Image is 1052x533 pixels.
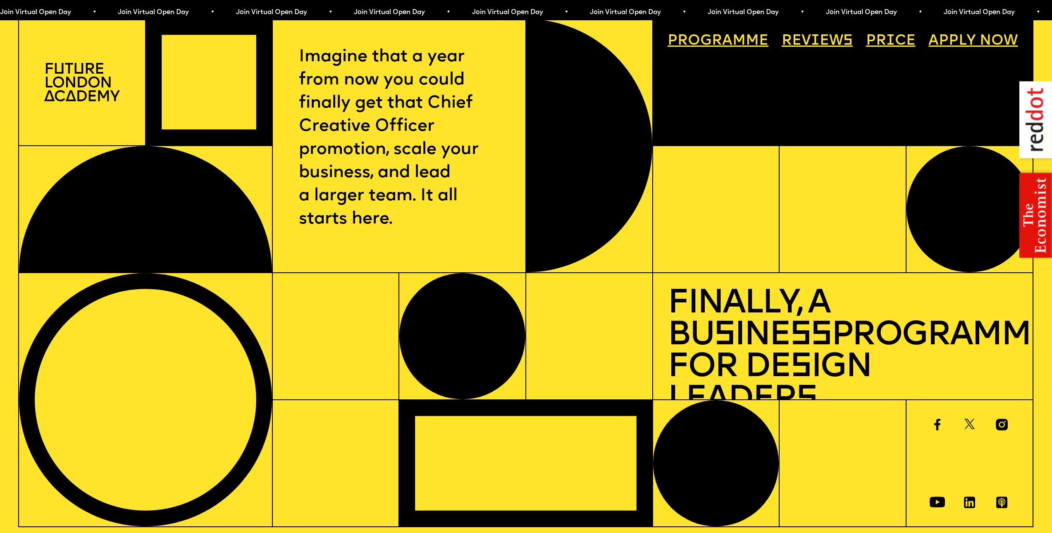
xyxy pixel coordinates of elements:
span: • [513,9,517,16]
a: Apply now [921,26,1025,55]
h1: Finally, a Bu ine Programme for De ign Leader [668,288,1018,416]
span: • [631,9,635,16]
span: • [749,9,753,16]
p: Imagine that a year from now you could finally get that Chief Creative Officer promotion, scale y... [299,46,499,231]
span: a [722,34,732,48]
span: • [277,9,281,16]
span: • [395,9,398,16]
span: ss [790,319,831,353]
span: s [790,351,811,384]
span: • [867,9,871,16]
a: Programme [660,26,775,55]
span: s [796,383,817,417]
span: • [159,9,162,16]
a: Price [859,26,923,55]
span: • [41,9,45,16]
a: Reviews [774,26,860,55]
span: A [928,34,939,48]
span: • [985,9,988,16]
span: s [714,319,735,353]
